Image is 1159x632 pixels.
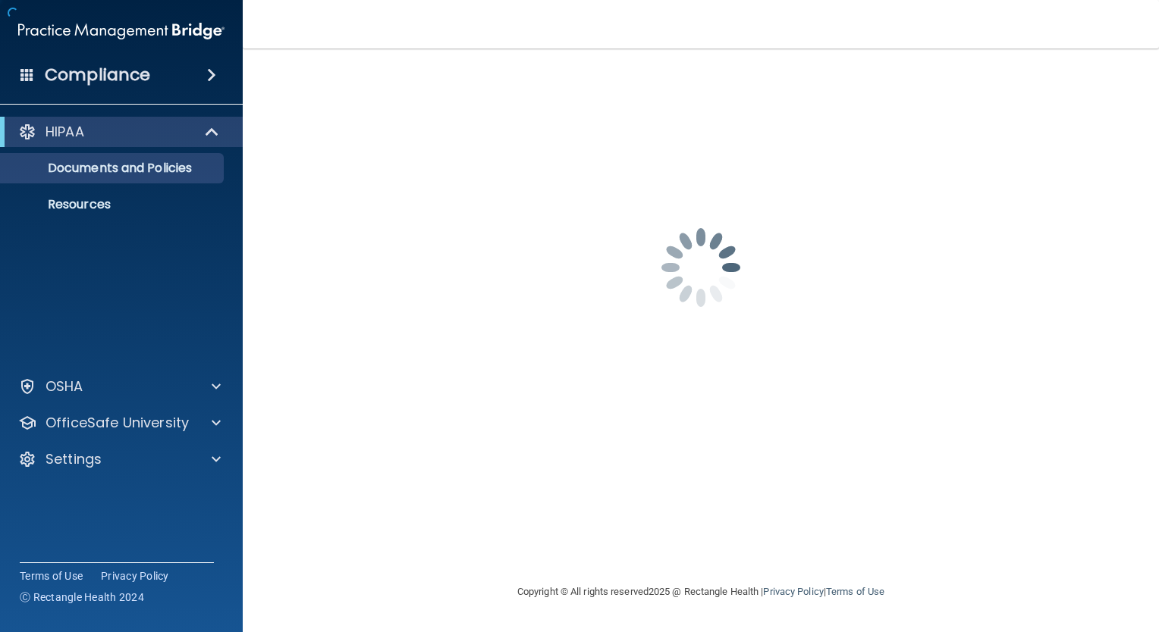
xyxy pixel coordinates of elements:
a: HIPAA [18,123,220,141]
a: Privacy Policy [101,568,169,584]
h4: Compliance [45,64,150,86]
img: PMB logo [18,16,225,46]
div: Copyright © All rights reserved 2025 @ Rectangle Health | | [424,568,978,616]
span: Ⓒ Rectangle Health 2024 [20,590,144,605]
p: Documents and Policies [10,161,217,176]
a: OfficeSafe University [18,414,221,432]
p: Resources [10,197,217,212]
a: Privacy Policy [763,586,823,597]
a: Settings [18,450,221,468]
img: spinner.e123f6fc.gif [625,192,777,343]
p: Settings [46,450,102,468]
p: HIPAA [46,123,84,141]
p: OfficeSafe University [46,414,189,432]
a: Terms of Use [20,568,83,584]
a: Terms of Use [826,586,884,597]
p: OSHA [46,377,83,396]
a: OSHA [18,377,221,396]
